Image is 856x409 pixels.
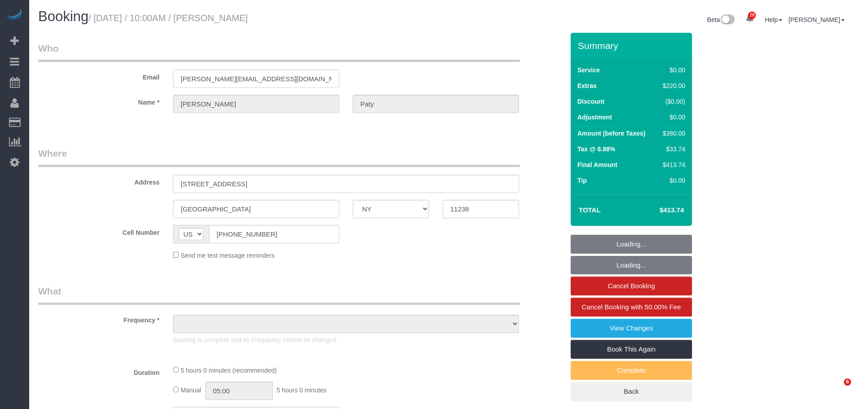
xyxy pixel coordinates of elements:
[181,252,275,259] span: Send me text message reminders
[31,365,166,377] label: Duration
[173,95,339,113] input: First Name
[173,70,339,88] input: Email
[577,160,617,169] label: Final Amount
[571,340,692,359] a: Book This Again
[181,367,277,374] span: 5 hours 0 minutes (recommended)
[659,129,685,138] div: $380.00
[720,14,735,26] img: New interface
[38,9,89,24] span: Booking
[181,387,201,394] span: Manual
[31,70,166,82] label: Email
[579,206,601,214] strong: Total
[31,95,166,107] label: Name *
[577,97,604,106] label: Discount
[38,285,520,305] legend: What
[277,387,327,394] span: 5 hours 0 minutes
[748,12,756,19] span: 28
[577,129,645,138] label: Amount (before Taxes)
[443,200,519,218] input: Zip Code
[577,176,587,185] label: Tip
[659,113,685,122] div: $0.00
[577,81,597,90] label: Extras
[31,175,166,187] label: Address
[789,16,845,23] a: [PERSON_NAME]
[825,378,847,400] iframe: Intercom live chat
[5,9,23,22] img: Automaid Logo
[577,66,600,75] label: Service
[578,40,687,51] h3: Summary
[659,176,685,185] div: $0.00
[633,207,684,214] h4: $413.74
[844,378,851,386] span: 6
[31,225,166,237] label: Cell Number
[571,277,692,295] a: Cancel Booking
[209,225,339,243] input: Cell Number
[38,42,520,62] legend: Who
[577,145,615,154] label: Tax @ 8.88%
[659,81,685,90] div: $220.00
[659,66,685,75] div: $0.00
[571,382,692,401] a: Back
[582,303,681,311] span: Cancel Booking with 50.00% Fee
[89,13,248,23] small: / [DATE] / 10:00AM / [PERSON_NAME]
[571,298,692,317] a: Cancel Booking with 50.00% Fee
[659,145,685,154] div: $33.74
[173,335,519,344] p: Booking is complete and its Frequency cannot be changed
[353,95,519,113] input: Last Name
[659,160,685,169] div: $413.74
[707,16,735,23] a: Beta
[571,319,692,338] a: View Changes
[741,9,758,29] a: 28
[173,200,339,218] input: City
[765,16,782,23] a: Help
[31,312,166,325] label: Frequency *
[38,147,520,167] legend: Where
[659,97,685,106] div: ($0.00)
[577,113,612,122] label: Adjustment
